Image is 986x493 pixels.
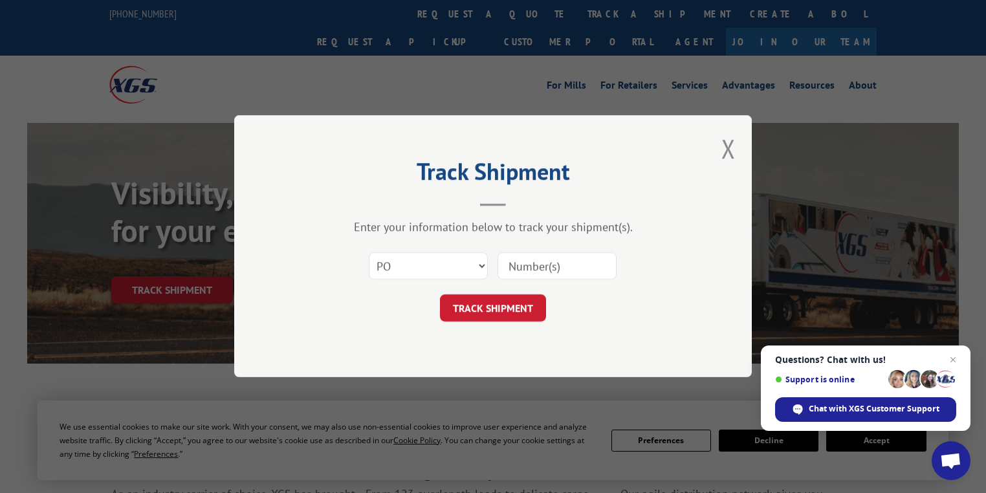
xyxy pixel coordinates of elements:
[498,253,617,280] input: Number(s)
[932,441,970,480] div: Open chat
[775,355,956,365] span: Questions? Chat with us!
[945,352,961,367] span: Close chat
[299,162,687,187] h2: Track Shipment
[809,403,939,415] span: Chat with XGS Customer Support
[775,397,956,422] div: Chat with XGS Customer Support
[299,220,687,235] div: Enter your information below to track your shipment(s).
[440,295,546,322] button: TRACK SHIPMENT
[721,131,736,166] button: Close modal
[775,375,884,384] span: Support is online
